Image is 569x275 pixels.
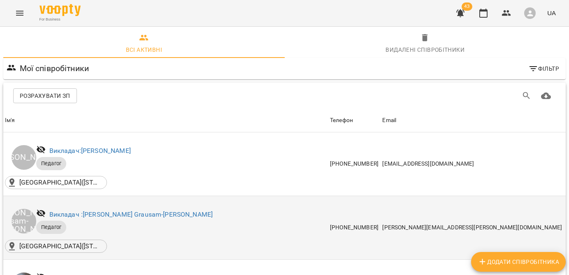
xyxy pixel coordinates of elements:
[382,116,396,125] div: Email
[13,88,77,103] button: Розрахувати ЗП
[547,9,556,17] span: UA
[386,45,464,55] div: Видалені cпівробітники
[330,116,379,125] span: Телефон
[19,178,102,187] p: [GEOGRAPHIC_DATA]([STREET_ADDRESS])
[5,116,15,125] div: Sort
[20,91,70,101] span: Розрахувати ЗП
[49,210,213,218] a: Викладач :[PERSON_NAME] Grausam-[PERSON_NAME]
[328,196,381,259] td: [PHONE_NUMBER]
[525,61,562,76] button: Фільтр
[544,5,559,21] button: UA
[528,64,559,74] span: Фільтр
[330,116,353,125] div: Sort
[381,196,566,259] td: [PERSON_NAME][EMAIL_ADDRESS][PERSON_NAME][DOMAIN_NAME]
[5,116,15,125] div: Ім'я
[382,116,564,125] span: Email
[39,4,81,16] img: Voopty Logo
[517,86,536,106] button: Пошук
[478,257,559,267] span: Додати співробітника
[10,3,30,23] button: Menu
[12,209,36,233] div: [PERSON_NAME] Grausam-[PERSON_NAME]
[49,147,131,155] a: Викладач:[PERSON_NAME]
[381,132,566,196] td: [EMAIL_ADDRESS][DOMAIN_NAME]
[19,241,102,251] p: [GEOGRAPHIC_DATA]([STREET_ADDRESS])
[382,116,396,125] div: Sort
[126,45,162,55] div: Всі активні
[328,132,381,196] td: [PHONE_NUMBER]
[330,116,353,125] div: Телефон
[12,145,36,170] div: [PERSON_NAME]
[5,176,107,189] div: Polonista center(вулиця Велика Васильківська, 65, Київ, Україна)
[39,17,81,22] span: For Business
[36,224,66,231] span: Педагог
[462,2,472,11] span: 43
[36,160,66,167] span: Педагог
[5,116,327,125] span: Ім'я
[471,252,566,272] button: Додати співробітника
[5,240,107,253] div: Polonista center(вулиця Велика Васильківська, 65, Київ, Україна)
[536,86,556,106] button: Завантажити CSV
[20,62,89,75] h6: Мої співробітники
[3,83,566,109] div: Table Toolbar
